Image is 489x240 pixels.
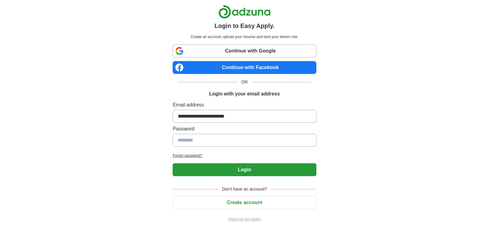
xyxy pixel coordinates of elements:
[173,61,316,74] a: Continue with Facebook
[238,79,252,85] span: OR
[214,21,275,30] h1: Login to Easy Apply.
[173,163,316,176] button: Login
[173,125,316,133] label: Password
[218,5,271,19] img: Adzuna logo
[173,153,316,158] a: Forgot password?
[173,196,316,209] button: Create account
[173,101,316,109] label: Email address
[218,186,271,192] span: Don't have an account?
[174,34,315,40] p: Create an account, upload your resume and land your dream role.
[173,200,316,205] a: Create account
[173,216,316,222] a: Return to job advert
[209,90,280,98] h1: Login with your email address
[173,45,316,57] a: Continue with Google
